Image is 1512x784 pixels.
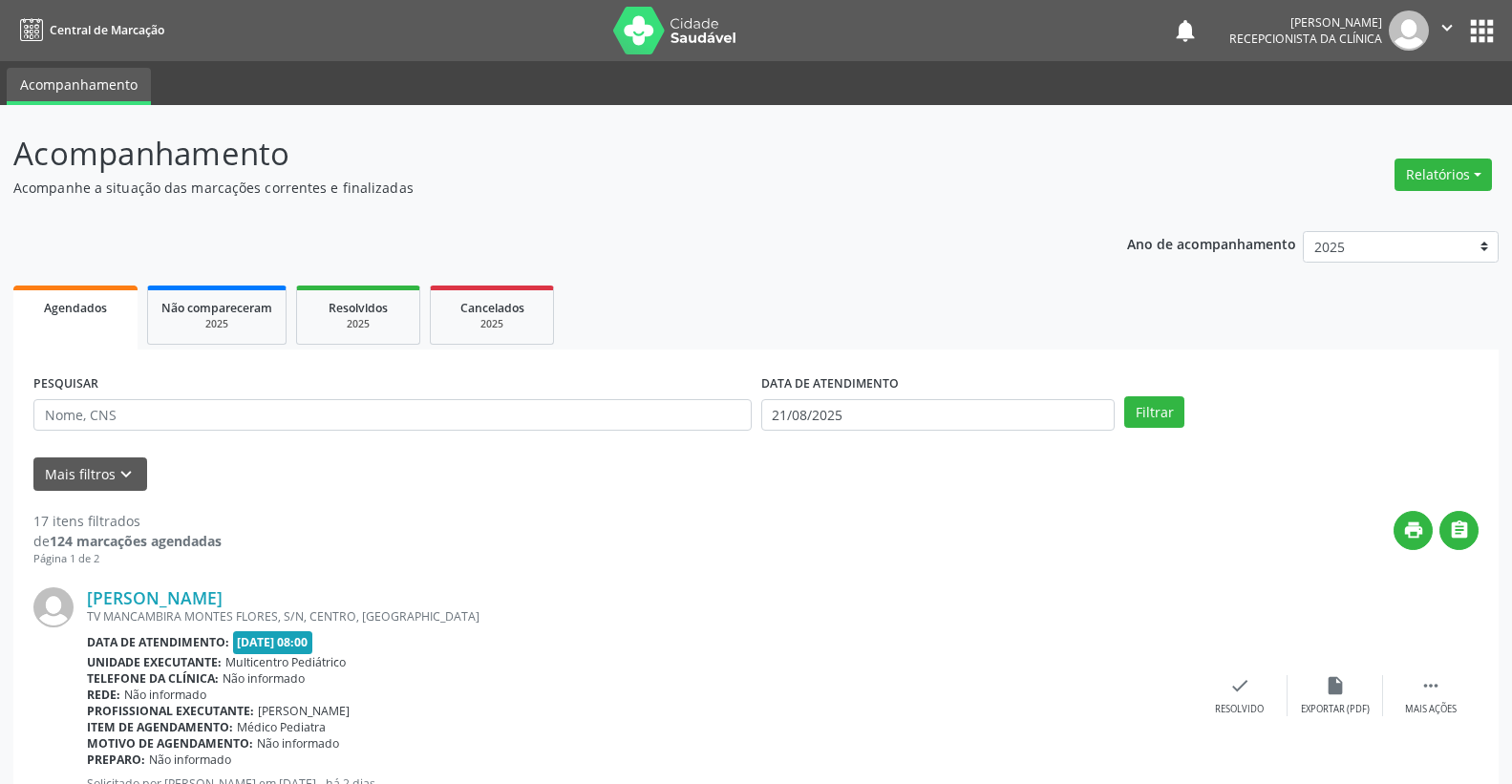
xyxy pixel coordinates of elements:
[1439,511,1479,550] button: 
[87,587,223,608] a: [PERSON_NAME]
[1124,396,1184,429] button: Filtrar
[87,670,219,687] b: Telefone da clínica:
[33,370,98,399] label: PESQUISAR
[161,300,272,316] span: Não compareceram
[87,634,229,650] b: Data de atendimento:
[87,654,222,670] b: Unidade executante:
[1449,519,1470,540] i: 
[1405,703,1457,716] div: Mais ações
[761,370,899,399] label: DATA DE ATENDIMENTO
[1325,675,1346,696] i: insert_drive_file
[761,399,1116,432] input: Selecione um intervalo
[13,14,164,46] a: Central de Marcação
[1301,703,1370,716] div: Exportar (PDF)
[33,587,74,627] img: img
[310,317,406,331] div: 2025
[1215,703,1264,716] div: Resolvido
[1437,17,1458,38] i: 
[7,68,151,105] a: Acompanhamento
[444,317,540,331] div: 2025
[33,511,222,531] div: 17 itens filtrados
[13,130,1054,178] p: Acompanhamento
[87,687,120,703] b: Rede:
[87,719,233,735] b: Item de agendamento:
[1229,675,1250,696] i: check
[87,752,145,768] b: Preparo:
[257,735,339,752] span: Não informado
[1229,14,1382,31] div: [PERSON_NAME]
[1229,31,1382,47] span: Recepcionista da clínica
[1429,11,1465,51] button: 
[237,719,326,735] span: Médico Pediatra
[149,752,231,768] span: Não informado
[33,457,147,491] button: Mais filtroskeyboard_arrow_down
[329,300,388,316] span: Resolvidos
[87,608,1192,625] div: TV MANCAMBIRA MONTES FLORES, S/N, CENTRO, [GEOGRAPHIC_DATA]
[1395,159,1492,191] button: Relatórios
[124,687,206,703] span: Não informado
[1394,511,1433,550] button: print
[87,735,253,752] b: Motivo de agendamento:
[460,300,524,316] span: Cancelados
[44,300,107,316] span: Agendados
[161,317,272,331] div: 2025
[50,22,164,38] span: Central de Marcação
[225,654,346,670] span: Multicentro Pediátrico
[33,399,752,432] input: Nome, CNS
[50,532,222,550] strong: 124 marcações agendadas
[1403,519,1424,540] i: print
[13,178,1054,198] p: Acompanhe a situação das marcações correntes e finalizadas
[1465,14,1499,48] button: apps
[233,631,313,653] span: [DATE] 08:00
[1420,675,1441,696] i: 
[258,703,350,719] span: [PERSON_NAME]
[1172,17,1199,44] button: notifications
[1127,231,1296,255] p: Ano de acompanhamento
[33,551,222,567] div: Página 1 de 2
[87,703,254,719] b: Profissional executante:
[223,670,305,687] span: Não informado
[33,531,222,551] div: de
[116,464,137,485] i: keyboard_arrow_down
[1389,11,1429,51] img: img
